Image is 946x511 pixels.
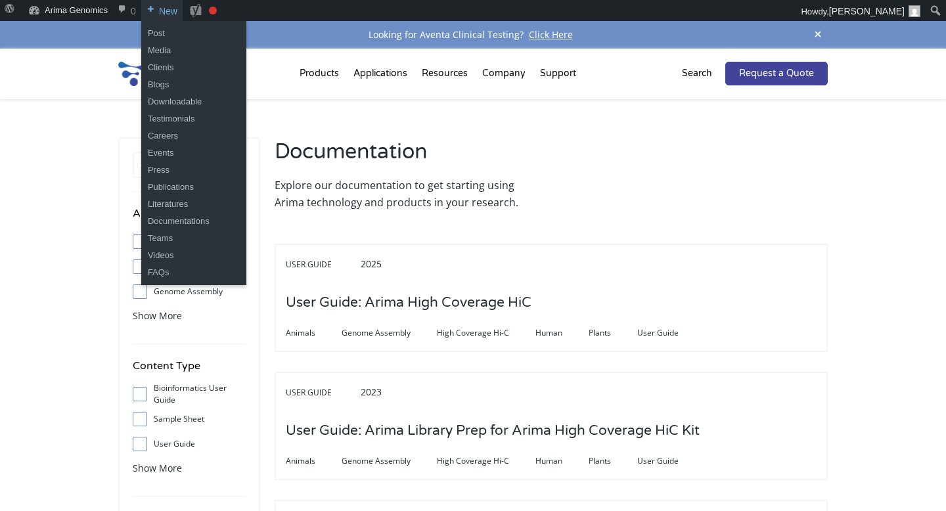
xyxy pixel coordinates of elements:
[141,110,246,127] a: Testimonials
[141,162,246,179] a: Press
[286,385,358,401] span: User Guide
[286,296,531,310] a: User Guide: Arima High Coverage HiC
[133,384,246,404] label: Bioinformatics User Guide
[133,232,246,252] label: Biomarker Discovery
[286,453,342,469] span: Animals
[141,196,246,213] a: Literatures
[286,257,358,273] span: User Guide
[286,282,531,323] h3: User Guide: Arima High Coverage HiC
[589,325,637,341] span: Plants
[141,127,246,144] a: Careers
[141,264,246,281] a: FAQs
[141,42,246,59] a: Media
[141,93,246,110] a: Downloadable
[133,409,246,429] label: Sample Sheet
[637,453,705,469] span: User Guide
[524,28,578,41] a: Click Here
[725,62,828,85] a: Request a Quote
[133,462,182,474] span: Show More
[133,357,246,384] h4: Content Type
[342,453,437,469] span: Genome Assembly
[141,59,246,76] a: Clients
[342,325,437,341] span: Genome Assembly
[141,213,246,230] a: Documentations
[637,325,705,341] span: User Guide
[141,25,246,42] a: Post
[286,411,700,451] h3: User Guide: Arima Library Prep for Arima High Coverage HiC Kit
[141,21,246,285] ul: New
[141,76,246,93] a: Blogs
[829,6,905,16] span: [PERSON_NAME]
[437,325,535,341] span: High Coverage Hi-C
[275,137,545,177] h2: Documentation
[361,386,382,398] span: 2023
[133,152,246,178] input: Search
[141,179,246,196] a: Publications
[535,325,589,341] span: Human
[589,453,637,469] span: Plants
[118,26,828,43] div: Looking for Aventa Clinical Testing?
[286,424,700,438] a: User Guide: Arima Library Prep for Arima High Coverage HiC Kit
[133,282,246,301] label: Genome Assembly
[133,205,246,232] h4: Area of Interest
[209,7,217,14] div: Focus keyphrase not set
[275,177,545,211] p: Explore our documentation to get starting using Arima technology and products in your research.
[141,230,246,247] a: Teams
[535,453,589,469] span: Human
[361,257,382,270] span: 2025
[437,453,535,469] span: High Coverage Hi-C
[141,144,246,162] a: Events
[133,257,246,277] label: Gene Regulation
[682,65,712,82] p: Search
[133,309,182,322] span: Show More
[118,62,217,86] img: Arima-Genomics-logo
[133,434,246,454] label: User Guide
[141,247,246,264] a: Videos
[286,325,342,341] span: Animals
